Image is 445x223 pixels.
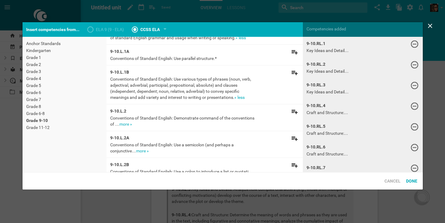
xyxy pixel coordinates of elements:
[286,45,303,61] div: Add standard
[110,135,258,141] div: 9-10.L.2A
[110,162,258,168] div: 9-10.L.2B
[26,89,103,96] div: Grade 6
[406,37,423,53] div: Remove standard
[23,22,83,37] div: Insert competencies from...
[307,89,385,95] div: Key Ideas and Detail…
[406,120,423,136] div: Remove standard
[307,110,385,116] div: Craft and Structure:…
[26,61,103,68] div: Grade 2
[110,77,251,100] span: Conventions of Standard English: Use various types of phrases (noun, verb, adjectival, adverbial,...
[110,116,254,127] span: Conventions of Standard English: Demonstrate command of the conventions of …
[307,47,385,54] div: Key Ideas and Detail…
[110,48,258,54] div: 9-10.L.1A
[286,158,303,174] div: Add standard
[110,108,258,114] div: 9-10.L.2
[236,35,246,40] a: « less
[286,131,303,148] div: Add standard
[307,123,385,129] div: 9-10.RL.5
[406,161,423,177] div: Remove standard
[110,56,217,61] span: Conventions of Standard English: Use parallel structure.*
[83,22,128,37] div: ELA 9 (9 - ELA)
[119,122,132,127] a: more »
[307,130,385,136] div: Craft and Structure:…
[403,175,420,187] div: Done
[110,69,258,75] div: 9-10.L.1B
[26,96,103,103] div: Grade 7
[307,151,385,157] div: Craft and Structure:…
[26,68,103,75] div: Grade 3
[303,22,423,36] div: Competencies added
[26,103,103,110] div: Grade 8
[26,117,103,124] div: Grade 9-10
[307,172,385,178] div: Integration of Knowl…
[307,103,385,109] div: 9-10.RL.4
[26,40,103,47] div: Anchor Standards
[110,142,234,153] span: Conventions of Standard English: Use a semicolon (and perhaps a conjunctive…
[26,110,103,117] div: Grade 6-8
[382,175,403,187] div: Cancel
[26,82,103,89] div: Grade 5
[406,140,423,157] div: Remove standard
[406,78,423,95] div: Remove standard
[307,68,385,74] div: Key Ideas and Detail…
[307,61,385,67] div: 9-10.RL.2
[307,82,385,88] div: 9-10.RL.3
[307,144,385,150] div: 9-10.RL.6
[110,169,253,174] span: Conventions of Standard English: Use a colon to introduce a list or quotati…
[307,165,385,171] div: 9-10.RL.7
[26,124,103,131] div: Grade 11-12
[406,57,423,74] div: Remove standard
[136,148,149,153] a: more »
[26,54,103,61] div: Grade 1
[26,75,103,82] div: Grade 4
[406,99,423,115] div: Remove standard
[26,47,103,54] div: Kindergarten
[140,26,160,33] div: CCSS ELA
[307,40,385,47] div: 9-10.RL.1
[286,104,303,121] div: Add standard
[234,95,245,100] a: « less
[286,65,303,82] div: Add standard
